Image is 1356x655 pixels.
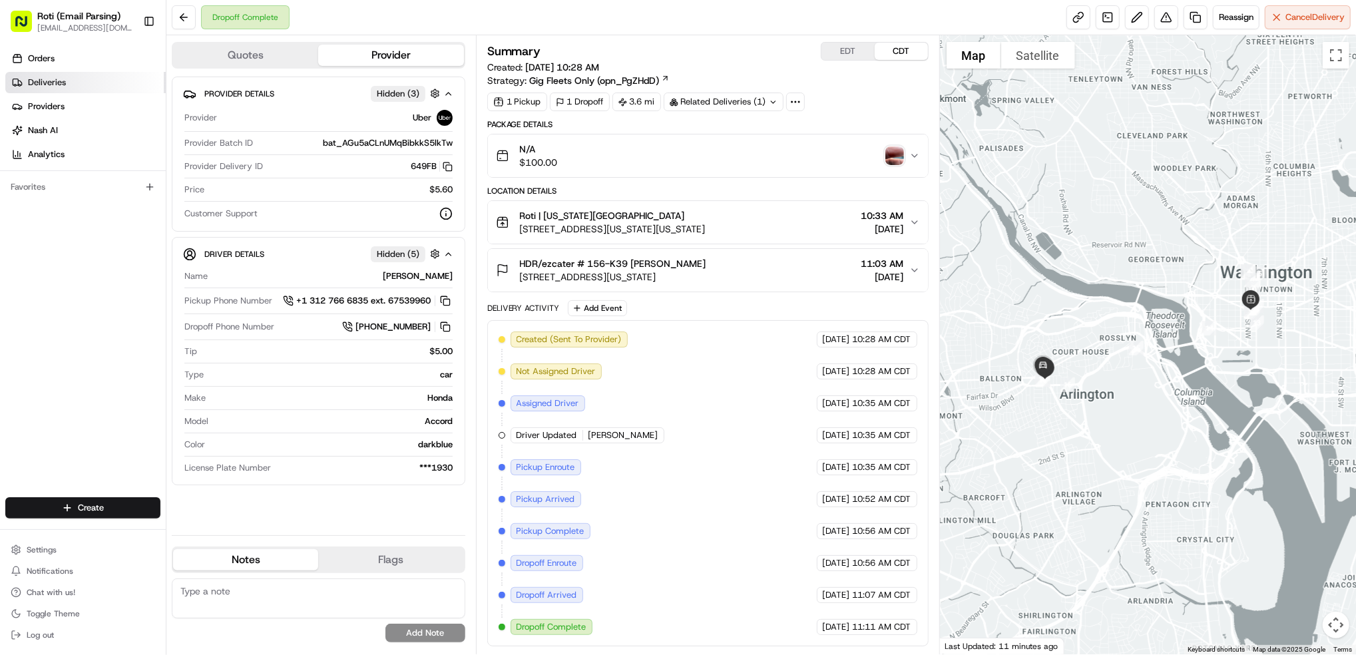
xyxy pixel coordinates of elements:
[5,562,160,580] button: Notifications
[184,295,272,307] span: Pickup Phone Number
[853,333,911,345] span: 10:28 AM CDT
[5,604,160,623] button: Toggle Theme
[355,321,431,333] span: [PHONE_NUMBER]
[5,144,166,165] a: Analytics
[520,142,558,156] span: N/A
[5,48,166,69] a: Orders
[28,77,66,89] span: Deliveries
[487,119,929,130] div: Package Details
[823,525,850,537] span: [DATE]
[118,206,145,217] span: [DATE]
[28,127,52,151] img: 9188753566659_6852d8bf1fb38e338040_72.png
[214,415,453,427] div: Accord
[488,134,928,177] button: N/A$100.00photo_proof_of_delivery image
[27,262,102,275] span: Knowledge Base
[1001,42,1075,69] button: Show satellite imagery
[530,74,660,87] span: Gig Fleets Only (opn_PgZHdD)
[8,256,107,280] a: 📗Knowledge Base
[823,429,850,441] span: [DATE]
[5,72,166,93] a: Deliveries
[183,243,454,265] button: Driver DetailsHidden (5)
[413,112,431,124] span: Uber
[184,462,271,474] span: License Plate Number
[823,493,850,505] span: [DATE]
[612,93,661,111] div: 3.6 mi
[28,124,58,136] span: Nash AI
[487,303,560,314] div: Delivery Activity
[520,270,706,284] span: [STREET_ADDRESS][US_STATE]
[520,222,706,236] span: [STREET_ADDRESS][US_STATE][US_STATE]
[184,112,217,124] span: Provider
[37,23,132,33] button: [EMAIL_ADDRESS][DOMAIN_NAME]
[520,257,706,270] span: HDR/ezcater # 156-K39 [PERSON_NAME]
[517,621,586,633] span: Dropoff Complete
[37,9,120,23] button: Roti (Email Parsing)
[1219,11,1253,23] span: Reassign
[487,186,929,196] div: Location Details
[283,294,453,308] button: +1 312 766 6835 ext. 67539960
[184,392,206,404] span: Make
[60,140,183,151] div: We're available if you need us!
[1241,276,1266,301] div: 7
[209,369,453,381] div: car
[853,365,911,377] span: 10:28 AM CDT
[184,270,208,282] span: Name
[13,173,89,184] div: Past conversations
[821,43,875,60] button: EDT
[202,345,453,357] div: $5.00
[823,557,850,569] span: [DATE]
[226,131,242,147] button: Start new chat
[204,249,264,260] span: Driver Details
[27,630,54,640] span: Log out
[377,248,419,260] span: Hidden ( 5 )
[323,137,453,149] span: bat_AGu5aCLnUMqBibkkS5lkTw
[517,429,577,441] span: Driver Updated
[5,626,160,644] button: Log out
[664,93,784,111] div: Related Deliveries (1)
[823,397,850,409] span: [DATE]
[204,89,274,99] span: Provider Details
[13,194,35,215] img: Masood Aslam
[213,270,453,282] div: [PERSON_NAME]
[1244,310,1269,335] div: 13
[35,86,220,100] input: Clear
[853,461,911,473] span: 10:35 AM CDT
[530,74,670,87] a: Gig Fleets Only (opn_PgZHdD)
[588,429,658,441] span: [PERSON_NAME]
[342,320,453,334] a: [PHONE_NUMBER]
[206,170,242,186] button: See all
[173,549,318,570] button: Notes
[1236,260,1261,285] div: 4
[517,525,584,537] span: Pickup Complete
[1333,646,1352,653] a: Terms
[411,160,453,172] button: 649FB
[488,201,928,244] button: Roti | [US_STATE][GEOGRAPHIC_DATA][STREET_ADDRESS][US_STATE][US_STATE]10:33 AM[DATE]
[210,439,453,451] div: darkblue
[487,61,600,74] span: Created:
[943,637,987,654] a: Open this area in Google Maps (opens a new window)
[885,146,904,165] img: photo_proof_of_delivery image
[1265,5,1351,29] button: CancelDelivery
[27,566,73,576] span: Notifications
[853,525,911,537] span: 10:56 AM CDT
[126,262,214,275] span: API Documentation
[1188,645,1245,654] button: Keyboard shortcuts
[78,502,104,514] span: Create
[28,148,65,160] span: Analytics
[5,120,166,141] a: Nash AI
[5,497,160,519] button: Create
[875,43,928,60] button: CDT
[111,206,115,217] span: •
[184,415,208,427] span: Model
[487,74,670,87] div: Strategy:
[13,13,40,40] img: Nash
[13,53,242,75] p: Welcome 👋
[1253,646,1325,653] span: Map data ©2025 Google
[173,45,318,66] button: Quotes
[60,127,218,140] div: Start new chat
[184,439,205,451] span: Color
[488,249,928,292] button: HDR/ezcater # 156-K39 [PERSON_NAME][STREET_ADDRESS][US_STATE]11:03 AM[DATE]
[517,365,596,377] span: Not Assigned Driver
[517,557,577,569] span: Dropoff Enroute
[1213,5,1259,29] button: Reassign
